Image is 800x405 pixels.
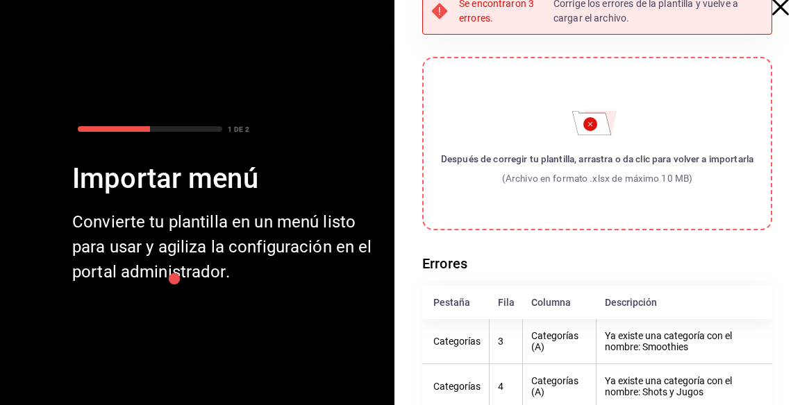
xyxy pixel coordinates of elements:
[228,124,249,135] div: 1 DE 2
[422,319,490,364] th: Categorías
[490,319,523,364] th: 3
[498,297,515,308] div: Fila
[441,171,753,185] div: (Archivo en formato .xlsx de máximo 10 MB)
[441,152,753,166] div: Después de corregir tu plantilla, arrastra o da clic para volver a importarla
[72,209,383,284] div: Convierte tu plantilla en un menú listo para usar y agiliza la configuración en el portal adminis...
[523,319,597,364] th: Categorías (A)
[422,57,772,230] label: Importar menú
[72,160,383,198] div: Importar menú
[433,297,481,308] div: Pestaña
[605,297,761,308] div: Descripción
[422,252,772,275] h6: Errores
[597,319,772,364] th: Ya existe una categoría con el nombre: Smoothies
[531,297,588,308] div: Columna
